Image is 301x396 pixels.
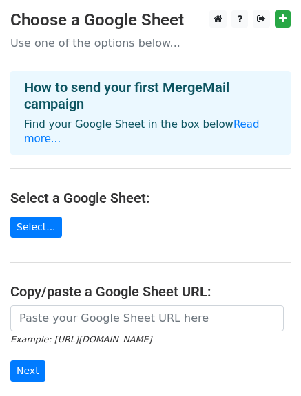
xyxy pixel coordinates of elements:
[10,360,45,382] input: Next
[10,10,291,30] h3: Choose a Google Sheet
[10,190,291,206] h4: Select a Google Sheet:
[10,305,284,331] input: Paste your Google Sheet URL here
[24,79,277,112] h4: How to send your first MergeMail campaign
[24,118,277,146] p: Find your Google Sheet in the box below
[10,334,152,344] small: Example: [URL][DOMAIN_NAME]
[10,36,291,50] p: Use one of the options below...
[24,118,260,145] a: Read more...
[10,283,291,300] h4: Copy/paste a Google Sheet URL:
[10,217,62,238] a: Select...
